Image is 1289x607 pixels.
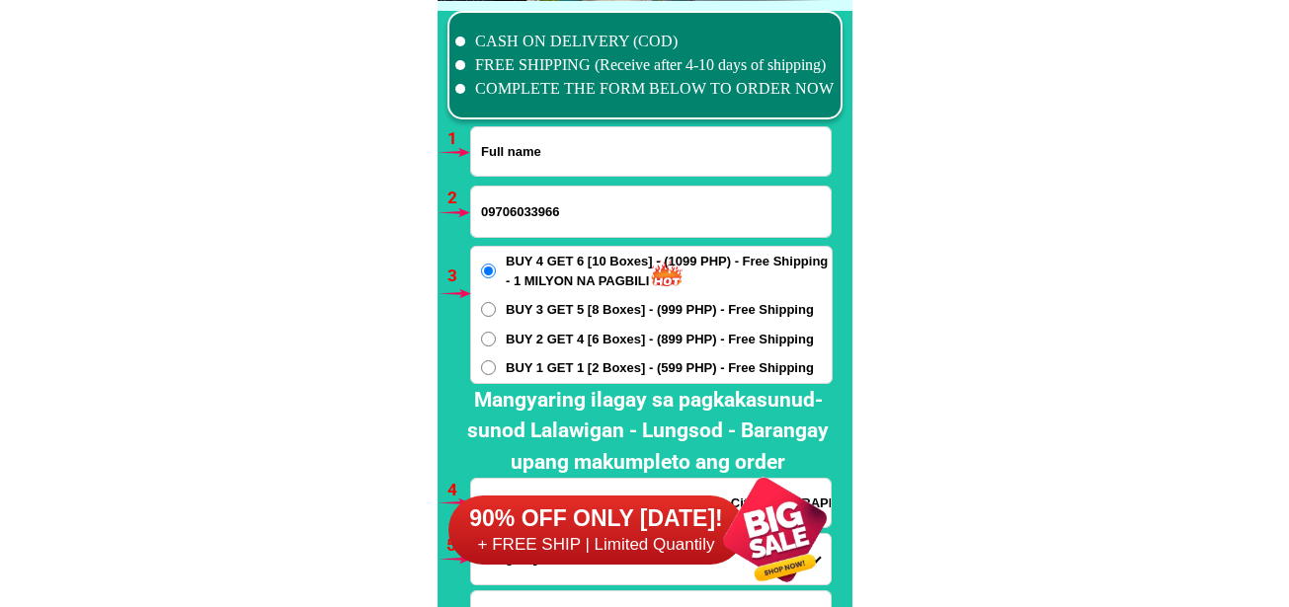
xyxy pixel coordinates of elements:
[455,77,835,101] li: COMPLETE THE FORM BELOW TO ORDER NOW
[447,126,470,152] h6: 1
[481,332,496,346] input: BUY 2 GET 4 [6 Boxes] - (899 PHP) - Free Shipping
[506,330,814,349] span: BUY 2 GET 4 [6 Boxes] - (899 PHP) - Free Shipping
[506,252,832,290] span: BUY 4 GET 6 [10 Boxes] - (1099 PHP) - Free Shipping - 1 MILYON NA PAGBILI
[447,478,470,503] h6: 4
[455,53,835,77] li: FREE SHIPPING (Receive after 4-10 days of shipping)
[481,264,496,278] input: BUY 4 GET 6 [10 Boxes] - (1099 PHP) - Free Shipping - 1 MILYON NA PAGBILI
[506,300,814,320] span: BUY 3 GET 5 [8 Boxes] - (999 PHP) - Free Shipping
[481,302,496,317] input: BUY 3 GET 5 [8 Boxes] - (999 PHP) - Free Shipping
[448,504,745,534] h6: 90% OFF ONLY [DATE]!
[471,127,831,176] input: Input full_name
[448,534,745,556] h6: + FREE SHIP | Limited Quantily
[447,186,470,211] h6: 2
[471,187,831,237] input: Input phone_number
[446,533,469,559] h6: 5
[506,358,814,378] span: BUY 1 GET 1 [2 Boxes] - (599 PHP) - Free Shipping
[453,385,843,479] h2: Mangyaring ilagay sa pagkakasunud-sunod Lalawigan - Lungsod - Barangay upang makumpleto ang order
[447,264,470,289] h6: 3
[481,360,496,375] input: BUY 1 GET 1 [2 Boxes] - (599 PHP) - Free Shipping
[455,30,835,53] li: CASH ON DELIVERY (COD)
